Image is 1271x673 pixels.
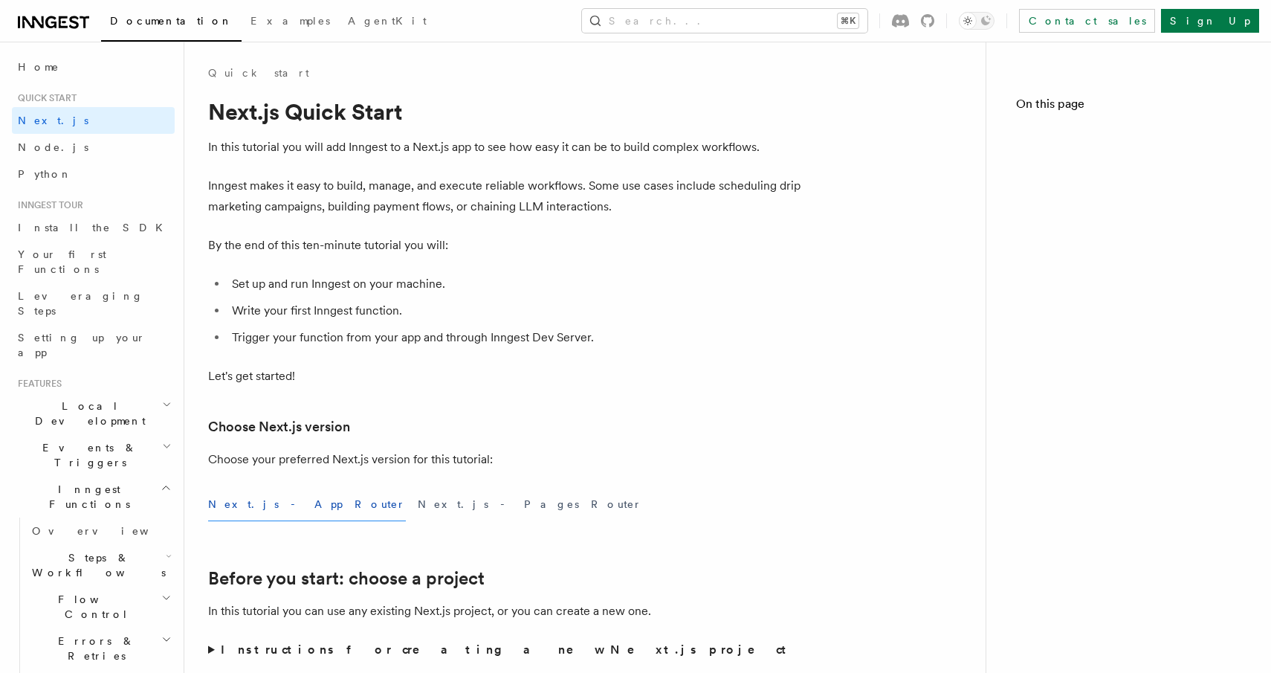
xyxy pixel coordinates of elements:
[26,592,161,622] span: Flow Control
[12,378,62,390] span: Features
[18,290,143,317] span: Leveraging Steps
[1016,95,1241,119] h4: On this page
[582,9,867,33] button: Search...⌘K
[12,440,162,470] span: Events & Triggers
[18,168,72,180] span: Python
[26,518,175,544] a: Overview
[18,141,88,153] span: Node.js
[12,134,175,161] a: Node.js
[12,324,175,366] a: Setting up your app
[12,54,175,80] a: Home
[26,628,175,669] button: Errors & Retries
[242,4,339,40] a: Examples
[208,235,803,256] p: By the end of this ten-minute tutorial you will:
[12,476,175,518] button: Inngest Functions
[959,12,995,30] button: Toggle dark mode
[18,59,59,74] span: Home
[208,601,803,622] p: In this tutorial you can use any existing Next.js project, or you can create a new one.
[208,65,309,80] a: Quick start
[101,4,242,42] a: Documentation
[208,568,485,589] a: Before you start: choose a project
[208,176,803,217] p: Inngest makes it easy to build, manage, and execute reliable workflows. Some use cases include sc...
[227,327,803,348] li: Trigger your function from your app and through Inngest Dev Server.
[227,274,803,294] li: Set up and run Inngest on your machine.
[208,137,803,158] p: In this tutorial you will add Inngest to a Next.js app to see how easy it can be to build complex...
[18,222,172,234] span: Install the SDK
[208,449,803,470] p: Choose your preferred Next.js version for this tutorial:
[12,214,175,241] a: Install the SDK
[12,241,175,283] a: Your first Functions
[838,13,858,28] kbd: ⌘K
[348,15,427,27] span: AgentKit
[26,634,161,663] span: Errors & Retries
[110,15,233,27] span: Documentation
[18,115,88,126] span: Next.js
[339,4,436,40] a: AgentKit
[12,107,175,134] a: Next.js
[12,393,175,434] button: Local Development
[12,283,175,324] a: Leveraging Steps
[1161,9,1259,33] a: Sign Up
[208,640,803,660] summary: Instructions for creating a new Next.js project
[208,488,406,521] button: Next.js - App Router
[208,98,803,125] h1: Next.js Quick Start
[221,643,792,657] strong: Instructions for creating a new Next.js project
[12,161,175,187] a: Python
[12,482,161,512] span: Inngest Functions
[26,550,166,580] span: Steps & Workflows
[12,434,175,476] button: Events & Triggers
[26,544,175,586] button: Steps & Workflows
[12,399,162,428] span: Local Development
[18,332,146,358] span: Setting up your app
[12,199,83,211] span: Inngest tour
[26,586,175,628] button: Flow Control
[18,248,106,275] span: Your first Functions
[227,300,803,321] li: Write your first Inngest function.
[250,15,330,27] span: Examples
[208,416,350,437] a: Choose Next.js version
[418,488,642,521] button: Next.js - Pages Router
[12,92,77,104] span: Quick start
[208,366,803,387] p: Let's get started!
[32,525,185,537] span: Overview
[1019,9,1155,33] a: Contact sales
